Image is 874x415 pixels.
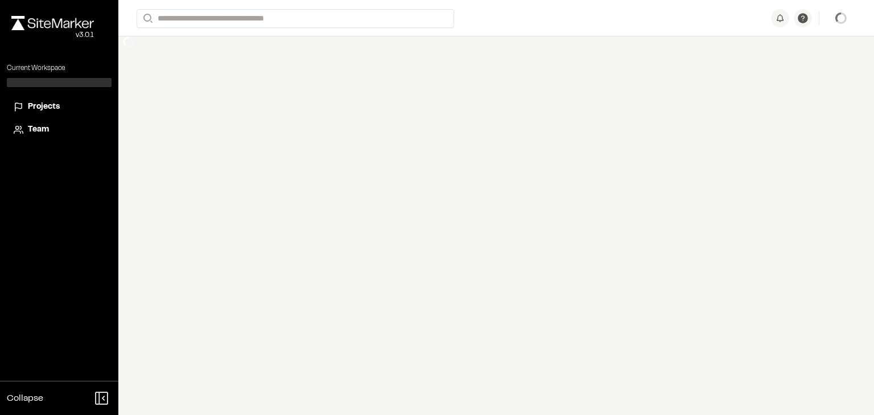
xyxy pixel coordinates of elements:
a: Team [14,124,105,136]
span: Collapse [7,392,43,405]
button: Search [137,9,157,28]
div: Oh geez...please don't... [11,30,94,40]
span: Projects [28,101,60,113]
p: Current Workspace [7,63,112,73]
img: rebrand.png [11,16,94,30]
span: Team [28,124,49,136]
a: Projects [14,101,105,113]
